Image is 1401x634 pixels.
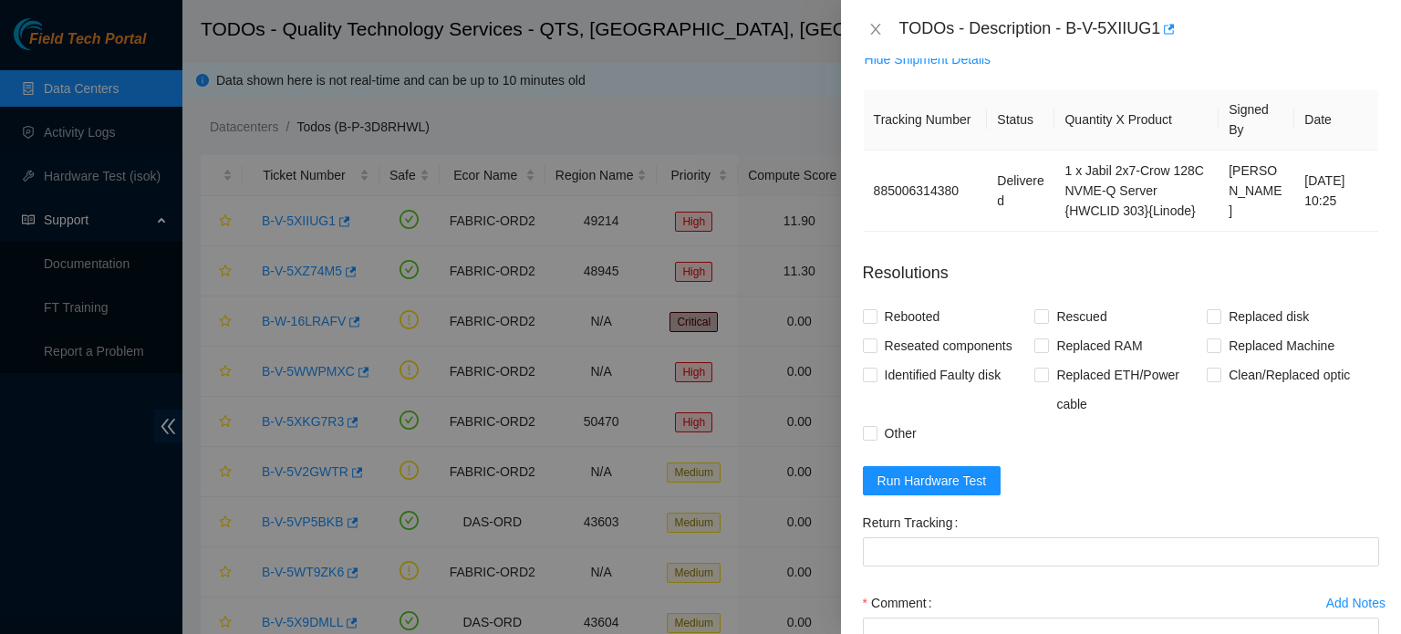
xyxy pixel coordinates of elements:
td: Delivered [987,151,1054,232]
th: Status [987,89,1054,151]
td: 1 x Jabil 2x7-Crow 128C NVME-Q Server {HWCLID 303}{Linode} [1054,151,1219,232]
th: Date [1294,89,1378,151]
span: Replaced ETH/Power cable [1049,360,1207,419]
span: Replaced disk [1221,302,1316,331]
td: [PERSON_NAME] [1219,151,1294,232]
th: Tracking Number [864,89,988,151]
div: Add Notes [1326,597,1385,609]
span: Rescued [1049,302,1114,331]
input: Return Tracking [863,537,1379,566]
span: Run Hardware Test [877,471,987,491]
button: Close [863,21,888,38]
span: Replaced RAM [1049,331,1149,360]
th: Quantity X Product [1054,89,1219,151]
div: TODOs - Description - B-V-5XIIUG1 [899,15,1379,44]
span: Hide Shipment Details [865,49,991,69]
button: Hide Shipment Details [864,45,992,74]
button: Run Hardware Test [863,466,1001,495]
span: Reseated components [877,331,1020,360]
span: close [868,22,883,36]
label: Return Tracking [863,508,966,537]
th: Signed By [1219,89,1294,151]
label: Comment [863,588,939,618]
td: 885006314380 [864,151,988,232]
span: Clean/Replaced optic [1221,360,1357,390]
span: Rebooted [877,302,948,331]
span: Replaced Machine [1221,331,1342,360]
span: Identified Faulty disk [877,360,1009,390]
td: [DATE] 10:25 [1294,151,1378,232]
p: Resolutions [863,246,1379,286]
button: Add Notes [1325,588,1386,618]
span: Other [877,419,924,448]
